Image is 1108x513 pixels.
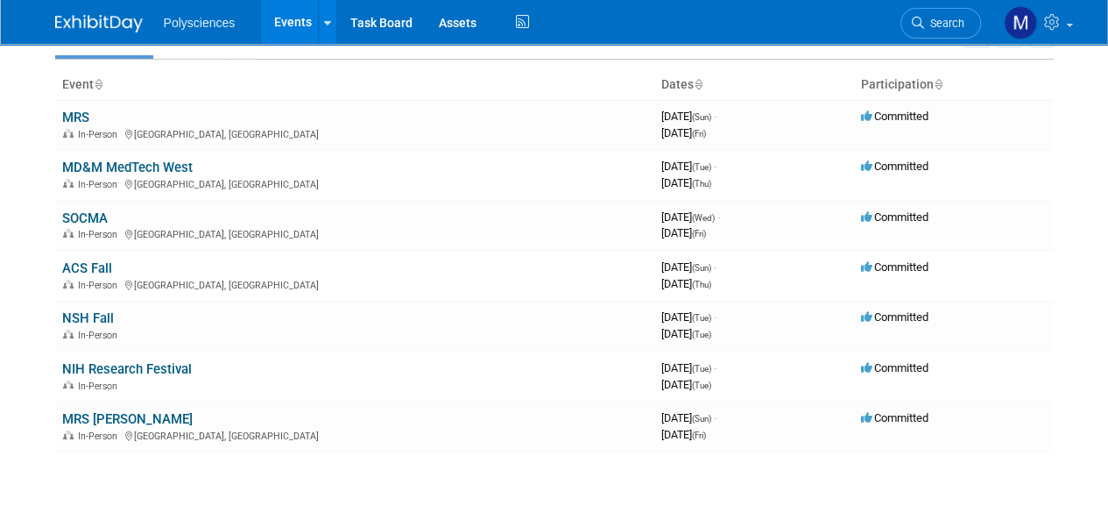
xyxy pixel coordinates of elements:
span: Polysciences [164,16,236,30]
span: [DATE] [661,310,716,324]
span: - [714,411,716,424]
img: In-Person Event [63,129,74,138]
span: Committed [861,411,928,424]
th: Event [55,70,654,100]
span: - [714,310,716,324]
span: (Tue) [692,381,711,390]
span: (Fri) [692,431,706,440]
a: Sort by Event Name [94,77,102,91]
span: (Thu) [692,280,711,289]
img: ExhibitDay [55,15,143,32]
span: (Sun) [692,263,711,273]
span: [DATE] [661,260,716,274]
span: Committed [861,310,928,324]
span: - [717,210,720,224]
th: Participation [854,70,1054,100]
a: SOCMA [62,210,108,226]
span: [DATE] [661,226,706,239]
span: [DATE] [661,210,720,224]
img: In-Person Event [63,229,74,238]
span: (Fri) [692,229,706,239]
th: Dates [654,70,854,100]
span: [DATE] [661,327,711,340]
img: In-Person Event [63,330,74,338]
a: NSH Fall [62,310,114,326]
a: Sort by Start Date [694,77,702,91]
span: [DATE] [661,411,716,424]
div: [GEOGRAPHIC_DATA], [GEOGRAPHIC_DATA] [62,126,647,140]
span: Committed [861,210,928,224]
span: [DATE] [661,126,706,139]
span: (Tue) [692,162,711,172]
div: [GEOGRAPHIC_DATA], [GEOGRAPHIC_DATA] [62,226,647,240]
span: (Sun) [692,112,711,122]
div: [GEOGRAPHIC_DATA], [GEOGRAPHIC_DATA] [62,277,647,291]
div: [GEOGRAPHIC_DATA], [GEOGRAPHIC_DATA] [62,428,647,442]
div: [GEOGRAPHIC_DATA], [GEOGRAPHIC_DATA] [62,176,647,190]
span: In-Person [78,330,123,341]
span: In-Person [78,179,123,190]
span: (Tue) [692,330,711,339]
a: ACS Fall [62,260,112,276]
span: (Tue) [692,364,711,374]
span: Committed [861,110,928,123]
span: [DATE] [661,176,711,189]
span: [DATE] [661,277,711,290]
span: In-Person [78,129,123,140]
span: In-Person [78,229,123,240]
span: Search [924,17,964,30]
span: Committed [861,160,928,173]
span: - [714,260,716,274]
span: (Sun) [692,414,711,424]
span: [DATE] [661,378,711,391]
a: Sort by Participation Type [934,77,942,91]
img: In-Person Event [63,179,74,188]
span: [DATE] [661,428,706,441]
span: (Fri) [692,129,706,139]
a: Search [900,8,981,39]
a: MRS [PERSON_NAME] [62,411,193,427]
span: Committed [861,260,928,274]
span: Committed [861,361,928,374]
a: MD&M MedTech West [62,160,193,175]
span: In-Person [78,280,123,291]
img: Marketing Polysciences [1004,6,1037,39]
img: In-Person Event [63,280,74,289]
span: (Wed) [692,213,715,223]
span: - [714,110,716,123]
span: - [714,361,716,374]
span: [DATE] [661,361,716,374]
span: In-Person [78,431,123,442]
span: (Thu) [692,179,711,189]
span: (Tue) [692,313,711,323]
span: [DATE] [661,160,716,173]
span: In-Person [78,381,123,392]
span: [DATE] [661,110,716,123]
a: NIH Research Festival [62,361,192,377]
img: In-Person Event [63,381,74,389]
a: MRS [62,110,89,125]
span: - [714,160,716,173]
img: In-Person Event [63,431,74,439]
